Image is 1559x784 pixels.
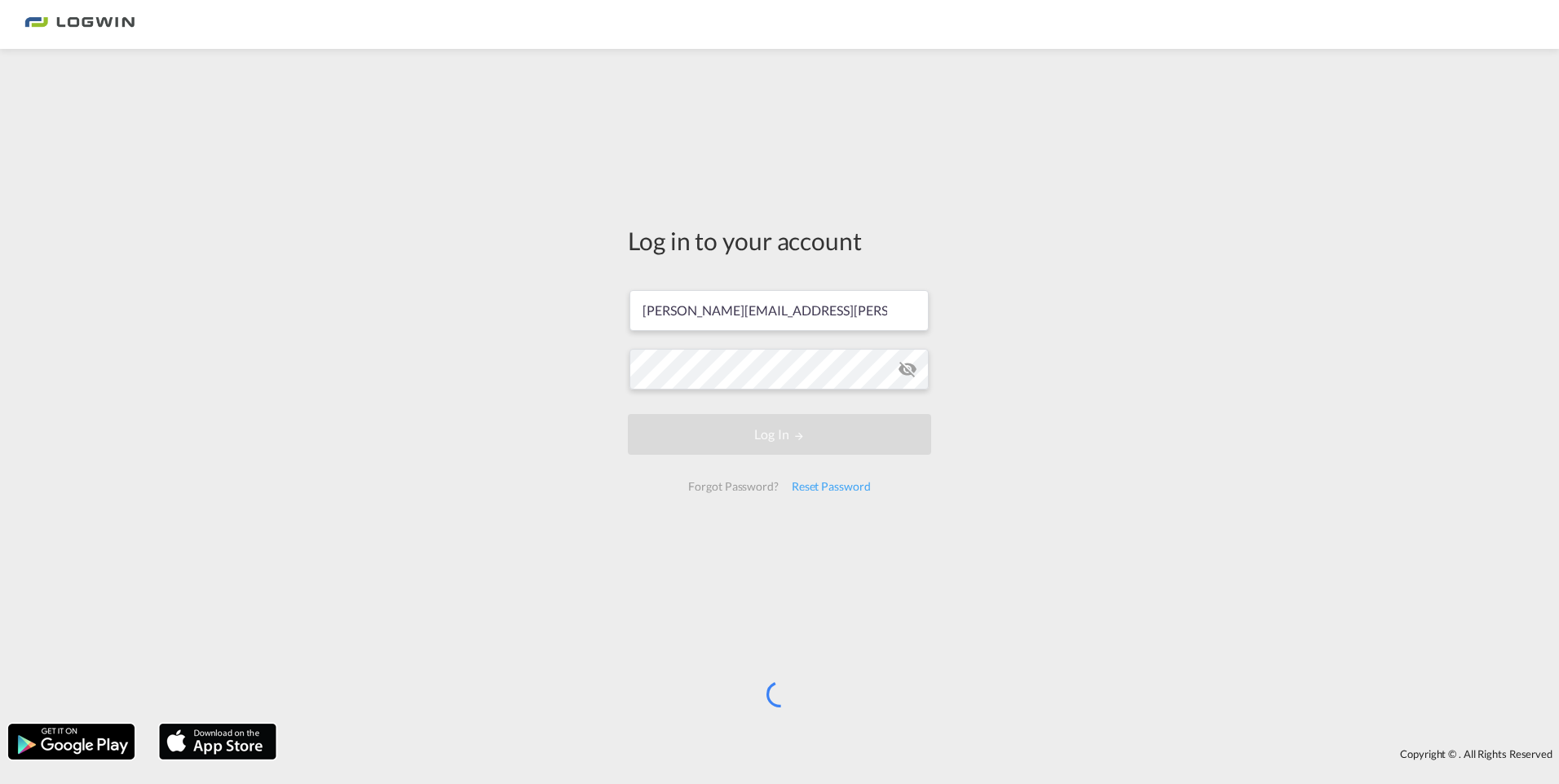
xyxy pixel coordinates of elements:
[629,290,929,331] input: Enter email/phone number
[24,7,135,43] img: 2761ae10d95411efa20a1f5e0282d2d7.png
[628,223,931,258] div: Log in to your account
[682,472,784,501] div: Forgot Password?
[785,472,877,501] div: Reset Password
[898,359,917,379] md-icon: icon-eye-off
[157,722,278,761] img: apple.png
[285,740,1559,768] div: Copyright © . All Rights Reserved
[7,722,136,761] img: google.png
[628,414,931,455] button: LOGIN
